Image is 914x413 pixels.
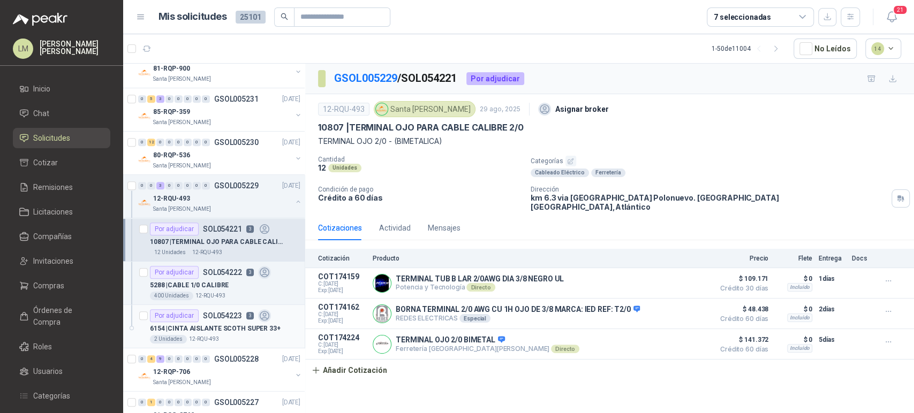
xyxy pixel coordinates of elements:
span: Crédito 60 días [715,316,768,322]
img: Company Logo [138,110,151,123]
div: 9 [156,355,164,363]
p: COT174224 [318,333,366,342]
div: 400 Unidades [150,292,193,300]
p: REDES ELECTRICAS [396,314,640,323]
h1: Mis solicitudes [158,9,227,25]
a: Compañías [13,226,110,247]
div: Ferretería [591,169,625,177]
div: 0 [202,139,210,146]
p: Asignar broker [555,103,609,115]
span: $ 109.171 [715,272,768,285]
span: Exp: [DATE] [318,318,366,324]
div: 0 [184,355,192,363]
span: Licitaciones [33,206,73,218]
div: 0 [165,399,173,406]
div: 0 [175,182,183,189]
a: 0 0 3 0 0 0 0 0 GSOL005229[DATE] Company Logo12-RQU-493Santa [PERSON_NAME] [138,179,303,213]
button: 21 [882,7,901,27]
p: 5288 | CABLE 1/0 CALIBRE [150,280,229,290]
p: [DATE] [282,397,300,408]
div: 0 [193,139,201,146]
a: 0 9 1 0 0 0 0 0 GSOL005232[DATE] Company Logo81-RQP-900Santa [PERSON_NAME] [138,49,303,83]
div: Directo [551,345,579,353]
span: Inicio [33,83,50,95]
div: Directo [466,283,495,292]
div: 0 [156,139,164,146]
img: Company Logo [373,305,391,323]
div: 3 [156,95,164,103]
p: Cotización [318,255,366,262]
div: 3 [156,182,164,189]
span: C: [DATE] [318,311,366,318]
div: 0 [175,355,183,363]
span: Categorías [33,390,70,402]
div: 0 [175,399,183,406]
div: Cableado Eléctrico [531,169,589,177]
div: 1 [147,399,155,406]
p: 12-RQP-706 [153,367,190,377]
a: Inicio [13,79,110,99]
p: 10807 | TERMINAL OJO PARA CABLE CALIBRE 2/0 [150,237,283,247]
div: Cotizaciones [318,222,362,234]
span: Chat [33,108,49,119]
a: Cotizar [13,152,110,173]
div: Actividad [379,222,411,234]
p: TERMINAL TUB B LAR 2/0AWG DIA 3/8 NEGRO UL [396,274,564,283]
div: Unidades [328,164,361,172]
div: 0 [175,95,183,103]
p: Dirección [531,186,887,193]
p: 10807 | TERMINAL OJO PARA CABLE CALIBRE 2/0 [318,122,523,133]
div: 0 [193,182,201,189]
p: GSOL005227 [214,399,259,406]
img: Logo peakr [13,13,67,26]
span: Órdenes de Compra [33,304,100,328]
p: $ 0 [775,333,812,346]
div: 0 [184,399,192,406]
p: BORNA TERMINAL 2/0 AWG CU 1H OJO DE 3/8 MARCA: IED REF: T2/0 [396,305,640,315]
p: Condición de pago [318,186,522,193]
div: 4 [147,355,155,363]
p: 12-RQU-493 [153,194,190,204]
p: SOL054223 [203,312,242,319]
div: 0 [138,95,146,103]
div: 7 seleccionadas [714,11,771,23]
div: 0 [138,355,146,363]
span: Cotizar [33,157,58,169]
div: 0 [202,399,210,406]
div: 0 [193,95,201,103]
div: 0 [156,399,164,406]
div: 0 [138,182,146,189]
span: Exp: [DATE] [318,287,366,294]
p: [DATE] [282,181,300,191]
div: Incluido [787,313,812,322]
span: Crédito 30 días [715,285,768,292]
p: SOL054222 [203,269,242,276]
div: 12-RQU-493 [318,103,369,116]
p: 3 [246,312,254,319]
div: Por adjudicar [150,223,199,235]
p: GSOL005230 [214,139,259,146]
button: No Leídos [794,39,857,59]
p: TERMINAL OJO 2/0 - (BIMETALICA) [318,135,901,147]
a: 0 12 0 0 0 0 0 0 GSOL005230[DATE] Company Logo80-RQP-536Santa [PERSON_NAME] [138,136,303,170]
span: 25101 [236,11,266,24]
p: 12-RQU-493 [192,248,222,257]
p: / SOL054221 [334,70,458,87]
span: C: [DATE] [318,342,366,348]
img: Company Logo [138,153,151,166]
p: $ 0 [775,303,812,316]
a: 0 5 3 0 0 0 0 0 GSOL005231[DATE] Company Logo85-RQP-359Santa [PERSON_NAME] [138,93,303,127]
p: Producto [373,255,708,262]
span: Compañías [33,231,72,242]
a: GSOL005229 [334,72,397,85]
a: Invitaciones [13,251,110,271]
p: COT174162 [318,303,366,311]
img: Company Logo [138,370,151,383]
p: Ferretería [GEOGRAPHIC_DATA][PERSON_NAME] [396,345,579,353]
div: 0 [193,355,201,363]
p: Santa [PERSON_NAME] [153,205,211,213]
div: 2 Unidades [150,335,187,343]
p: 29 ago, 2025 [480,104,520,114]
div: 0 [184,95,192,103]
div: 0 [165,182,173,189]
